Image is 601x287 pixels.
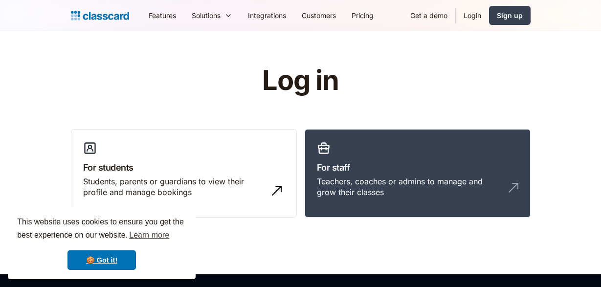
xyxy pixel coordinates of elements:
h1: Log in [145,66,456,96]
div: Solutions [192,10,221,21]
div: cookieconsent [8,207,196,279]
a: For staffTeachers, coaches or admins to manage and grow their classes [305,129,531,218]
h3: For students [83,161,285,174]
a: dismiss cookie message [67,250,136,270]
a: For studentsStudents, parents or guardians to view their profile and manage bookings [71,129,297,218]
a: Sign up [489,6,531,25]
a: home [71,9,129,22]
h3: For staff [317,161,518,174]
div: Sign up [497,10,523,21]
div: Students, parents or guardians to view their profile and manage bookings [83,176,265,198]
div: Teachers, coaches or admins to manage and grow their classes [317,176,499,198]
a: Get a demo [402,4,455,26]
a: learn more about cookies [128,228,171,243]
a: Pricing [344,4,381,26]
a: Customers [294,4,344,26]
div: Solutions [184,4,240,26]
a: Features [141,4,184,26]
span: This website uses cookies to ensure you get the best experience on our website. [17,216,186,243]
a: Integrations [240,4,294,26]
a: Login [456,4,489,26]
